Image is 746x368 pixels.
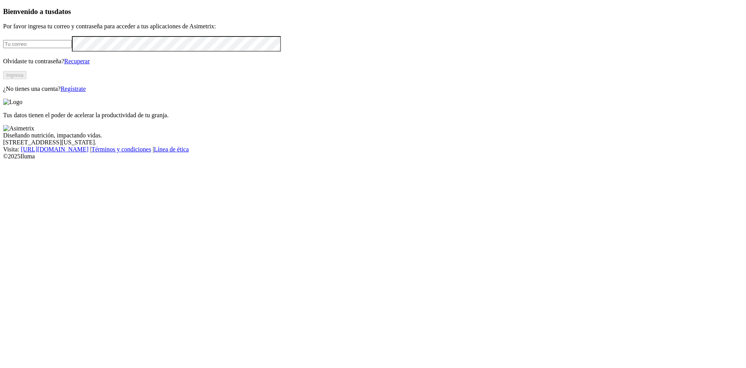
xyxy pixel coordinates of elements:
[3,132,743,139] div: Diseñando nutrición, impactando vidas.
[3,125,34,132] img: Asimetrix
[3,40,72,48] input: Tu correo
[3,58,743,65] p: Olvidaste tu contraseña?
[54,7,71,16] span: datos
[3,112,743,119] p: Tus datos tienen el poder de acelerar la productividad de tu granja.
[3,23,743,30] p: Por favor ingresa tu correo y contraseña para acceder a tus aplicaciones de Asimetrix:
[3,139,743,146] div: [STREET_ADDRESS][US_STATE].
[3,85,743,92] p: ¿No tienes una cuenta?
[3,71,26,79] button: Ingresa
[64,58,90,64] a: Recuperar
[91,146,151,153] a: Términos y condiciones
[154,146,189,153] a: Línea de ética
[3,99,23,106] img: Logo
[61,85,86,92] a: Regístrate
[3,146,743,153] div: Visita : | |
[3,7,743,16] h3: Bienvenido a tus
[21,146,89,153] a: [URL][DOMAIN_NAME]
[3,153,743,160] div: © 2025 Iluma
